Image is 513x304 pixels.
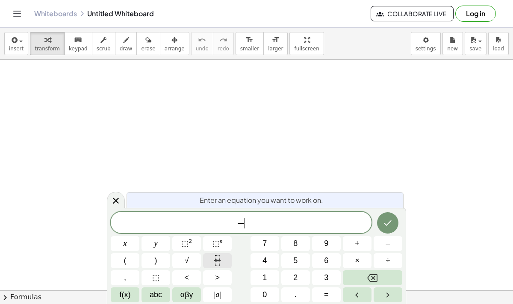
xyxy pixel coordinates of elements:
span: – [386,238,390,249]
button: Greek alphabet [172,287,201,302]
span: fullscreen [294,46,319,52]
button: Minus [374,236,402,251]
span: 7 [262,238,267,249]
span: 1 [262,272,267,284]
button: insert [4,32,28,55]
span: < [184,272,189,284]
span: new [447,46,458,52]
button: 4 [251,253,279,268]
button: draw [115,32,137,55]
a: Whiteboards [34,9,77,18]
span: Enter an equation you want to work on. [200,195,323,205]
span: αβγ [180,289,193,301]
button: Right arrow [374,287,402,302]
button: settings [411,32,441,55]
span: . [295,289,297,301]
span: redo [218,46,229,52]
span: save [469,46,481,52]
button: Superscript [203,236,232,251]
button: Absolute value [203,287,232,302]
button: redoredo [213,32,234,55]
sup: 2 [189,238,192,244]
span: 5 [293,255,298,266]
i: undo [198,35,206,45]
span: abc [150,289,162,301]
button: . [281,287,310,302]
span: settings [416,46,436,52]
button: Placeholder [142,270,170,285]
span: load [493,46,504,52]
button: Alphabet [142,287,170,302]
span: > [215,272,220,284]
span: + [355,238,360,249]
button: Greater than [203,270,232,285]
button: 1 [251,270,279,285]
button: 6 [312,253,341,268]
span: insert [9,46,24,52]
button: Less than [172,270,201,285]
span: √ [185,255,189,266]
span: 4 [262,255,267,266]
button: Log in [455,6,496,22]
button: Left arrow [343,287,371,302]
span: ⬚ [181,239,189,248]
button: scrub [92,32,115,55]
span: , [124,272,126,284]
span: Collaborate Live [378,10,446,18]
button: Equals [312,287,341,302]
button: transform [30,32,65,55]
button: arrange [160,32,189,55]
button: Done [377,212,398,234]
button: 7 [251,236,279,251]
span: scrub [97,46,111,52]
button: Times [343,253,371,268]
button: undoundo [191,32,213,55]
span: arrange [165,46,185,52]
button: , [111,270,139,285]
span: = [324,289,329,301]
button: 5 [281,253,310,268]
span: transform [35,46,60,52]
span: ) [155,255,157,266]
button: save [465,32,486,55]
span: keypad [69,46,88,52]
button: Collaborate Live [371,6,454,21]
span: draw [120,46,133,52]
button: Toggle navigation [10,7,24,20]
span: ⬚ [152,272,159,284]
span: larger [268,46,283,52]
span: ÷ [386,255,390,266]
i: keyboard [74,35,82,45]
span: 0 [262,289,267,301]
button: 0 [251,287,279,302]
span: × [355,255,360,266]
button: ) [142,253,170,268]
button: Square root [172,253,201,268]
button: 9 [312,236,341,251]
span: 9 [324,238,328,249]
button: fullscreen [289,32,324,55]
span: a [214,289,221,301]
span: f(x) [120,289,131,301]
i: format_size [271,35,280,45]
button: new [442,32,463,55]
span: 3 [324,272,328,284]
span: x [124,238,127,249]
button: ( [111,253,139,268]
span: y [154,238,158,249]
button: 8 [281,236,310,251]
button: 3 [312,270,341,285]
button: Backspace [343,270,402,285]
span: erase [141,46,155,52]
button: y [142,236,170,251]
button: Divide [374,253,402,268]
button: load [488,32,509,55]
span: smaller [240,46,259,52]
button: Squared [172,236,201,251]
span: 2 [293,272,298,284]
i: redo [219,35,227,45]
span: ⬚ [212,239,220,248]
span: ( [124,255,127,266]
button: format_sizelarger [263,32,288,55]
button: Plus [343,236,371,251]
